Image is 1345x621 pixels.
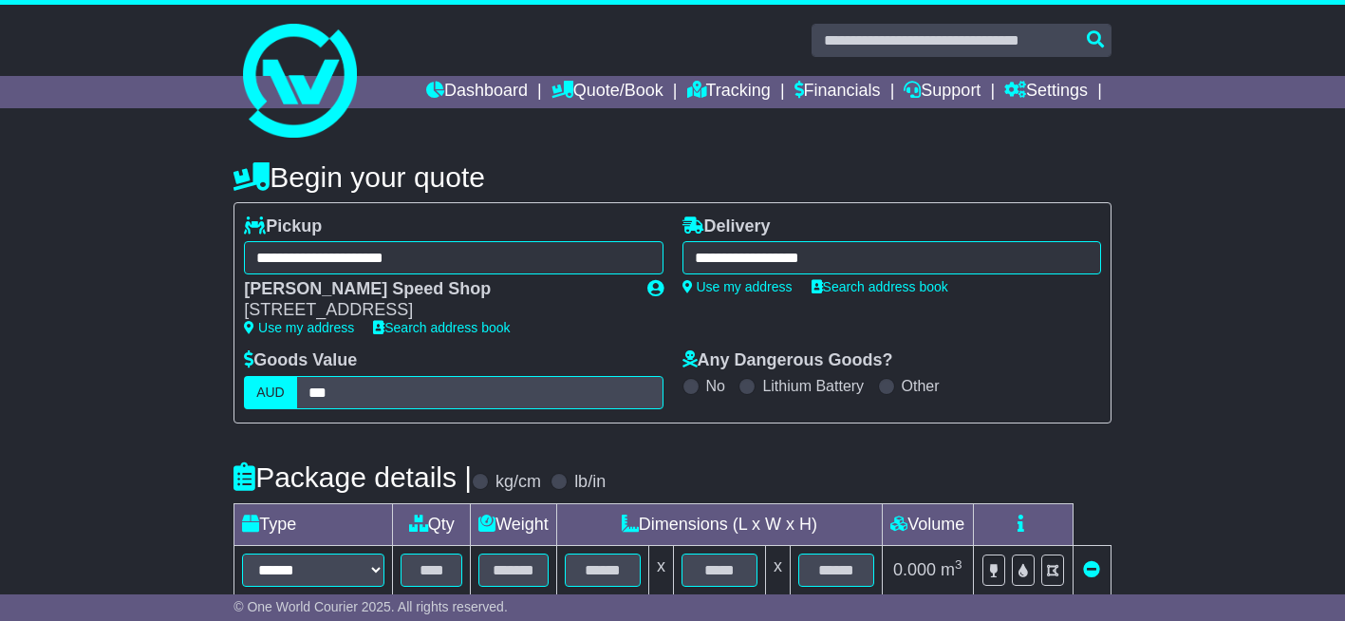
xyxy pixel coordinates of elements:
td: Dimensions (L x W x H) [556,503,882,545]
label: Other [902,377,940,395]
span: 0.000 [893,560,936,579]
td: Volume [882,503,973,545]
span: © One World Courier 2025. All rights reserved. [234,599,508,614]
a: Search address book [373,320,510,335]
label: kg/cm [495,472,541,493]
span: m [941,560,962,579]
td: Type [234,503,393,545]
label: Lithium Battery [762,377,864,395]
label: Any Dangerous Goods? [682,350,893,371]
label: Delivery [682,216,771,237]
a: Use my address [244,320,354,335]
label: Pickup [244,216,322,237]
td: x [648,545,673,594]
a: Tracking [687,76,771,108]
td: Weight [471,503,557,545]
label: No [706,377,725,395]
a: Use my address [682,279,793,294]
a: Quote/Book [551,76,663,108]
a: Remove this item [1083,560,1100,579]
label: Goods Value [244,350,357,371]
a: Search address book [812,279,948,294]
label: AUD [244,376,297,409]
td: x [765,545,790,594]
a: Settings [1004,76,1088,108]
a: Financials [794,76,881,108]
div: [STREET_ADDRESS] [244,300,627,321]
sup: 3 [955,557,962,572]
h4: Begin your quote [234,161,1111,193]
h4: Package details | [234,461,472,493]
label: lb/in [574,472,606,493]
a: Support [904,76,981,108]
td: Qty [393,503,471,545]
div: [PERSON_NAME] Speed Shop [244,279,627,300]
a: Dashboard [426,76,528,108]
